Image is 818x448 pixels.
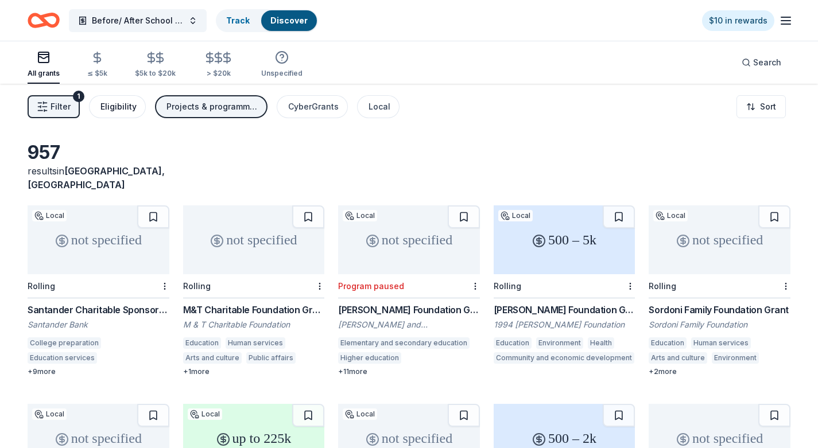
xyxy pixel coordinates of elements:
a: not specifiedLocalProgram paused[PERSON_NAME] Foundation Grant[PERSON_NAME] and [PERSON_NAME] Fou... [338,205,480,376]
div: not specified [183,205,325,274]
div: Education services [28,352,97,364]
div: Human services [102,352,161,364]
div: Human services [226,337,285,349]
div: Rolling [28,281,55,291]
div: M & T Charitable Foundation [183,319,325,330]
a: Discover [270,15,308,25]
button: Search [732,51,790,74]
div: 500 – 5k [494,205,635,274]
div: 1994 [PERSON_NAME] Foundation [494,319,635,330]
div: Local [653,210,688,221]
span: Sort [760,100,776,114]
a: not specifiedRollingM&T Charitable Foundation GrantsM & T Charitable FoundationEducationHuman ser... [183,205,325,376]
div: + 9 more [28,367,169,376]
div: + 1 more [183,367,325,376]
button: Local [357,95,400,118]
div: Arts and culture [649,352,707,364]
a: not specifiedLocalRollingSordoni Family Foundation GrantSordoni Family FoundationEducationHuman s... [649,205,790,376]
button: Eligibility [89,95,146,118]
span: Filter [51,100,71,114]
div: Santander Charitable Sponsorship Program [28,303,169,317]
div: [PERSON_NAME] Foundation Grant [338,303,480,317]
div: Sordoni Family Foundation Grant [649,303,790,317]
div: Rolling [494,281,521,291]
a: Home [28,7,60,34]
div: Local [32,210,67,221]
span: in [28,165,165,190]
div: Local [188,408,222,420]
div: CyberGrants [288,100,339,114]
button: Projects & programming, Education, General operations [155,95,268,118]
div: + 2 more [649,367,790,376]
div: Public affairs [246,352,296,364]
div: Local [343,408,377,420]
button: CyberGrants [277,95,348,118]
div: Sordoni Family Foundation [649,319,790,330]
button: $5k to $20k [135,46,176,84]
div: > $20k [203,69,234,78]
div: Local [498,210,533,221]
div: not specified [28,205,169,274]
div: [PERSON_NAME] Foundation Grant [494,303,635,317]
div: All grants [28,69,60,78]
div: 1 [73,91,84,102]
div: results [28,164,169,192]
div: Education [649,337,687,349]
a: not specifiedLocalRollingSantander Charitable Sponsorship ProgramSantander BankCollege preparatio... [28,205,169,376]
div: Local [369,100,390,114]
div: Health [588,337,614,349]
button: Filter1 [28,95,80,118]
div: Local [32,408,67,420]
div: Local [343,210,377,221]
div: Eligibility [100,100,137,114]
button: Unspecified [261,46,303,84]
button: > $20k [203,46,234,84]
button: Sort [736,95,786,118]
div: [PERSON_NAME] and [PERSON_NAME] Foundation [338,319,480,330]
div: Elementary and secondary education [338,337,470,349]
div: Arts and culture [183,352,242,364]
button: Before/ After School Program [69,9,207,32]
a: Track [226,15,250,25]
div: College preparation [28,337,101,349]
div: Rolling [649,281,676,291]
div: Environment [712,352,759,364]
span: Before/ After School Program [92,14,184,28]
button: TrackDiscover [216,9,318,32]
span: [GEOGRAPHIC_DATA], [GEOGRAPHIC_DATA] [28,165,165,190]
div: Higher education [338,352,401,364]
div: M&T Charitable Foundation Grants [183,303,325,317]
div: Projects & programming, Education, General operations [166,100,258,114]
button: All grants [28,46,60,84]
button: ≤ $5k [87,46,107,84]
div: Community and economic development [494,352,634,364]
div: 957 [28,141,169,164]
div: Education [183,337,221,349]
div: Human services [691,337,751,349]
div: Environment [536,337,583,349]
div: Santander Bank [28,319,169,330]
div: ≤ $5k [87,69,107,78]
a: 500 – 5kLocalRolling[PERSON_NAME] Foundation Grant1994 [PERSON_NAME] FoundationEducationEnvironme... [494,205,635,367]
div: Education [494,337,532,349]
span: Search [753,56,781,69]
a: $10 in rewards [702,10,774,31]
div: not specified [338,205,480,274]
div: Rolling [183,281,211,291]
div: + 11 more [338,367,480,376]
div: Program paused [338,281,404,291]
div: Unspecified [261,69,303,78]
div: $5k to $20k [135,69,176,78]
div: not specified [649,205,790,274]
